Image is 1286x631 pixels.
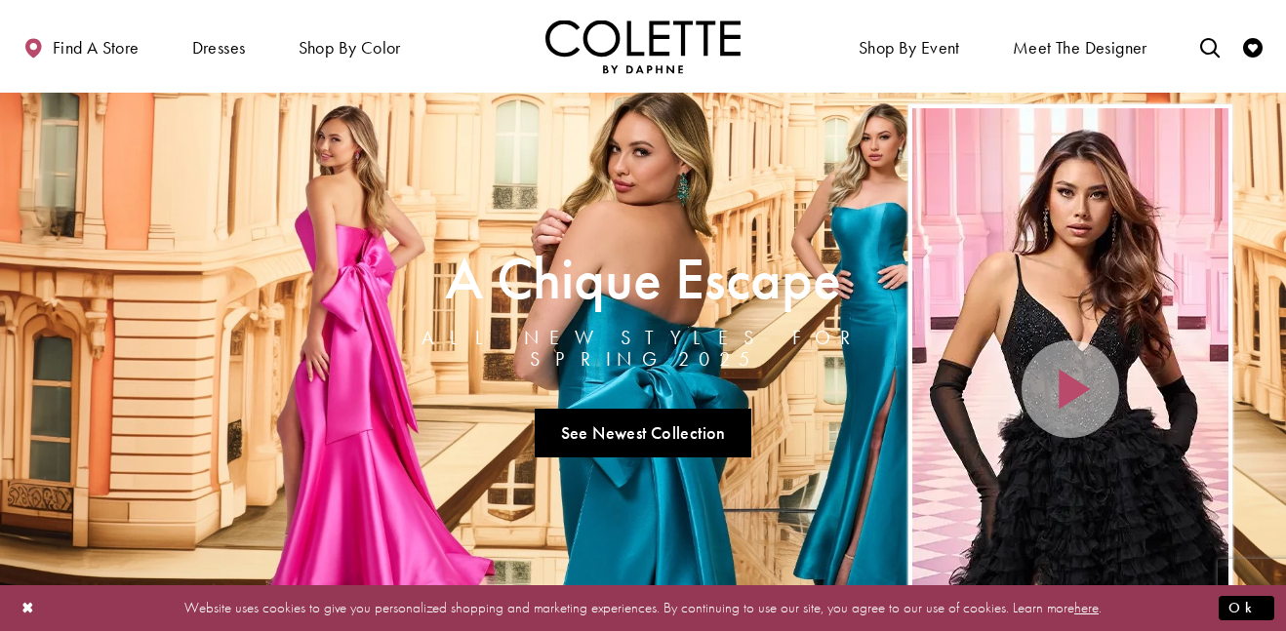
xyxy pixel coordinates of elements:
p: Website uses cookies to give you personalized shopping and marketing experiences. By continuing t... [141,595,1145,621]
a: See Newest Collection A Chique Escape All New Styles For Spring 2025 [535,409,751,457]
a: here [1074,598,1099,617]
ul: Slider Links [378,401,908,465]
button: Submit Dialog [1219,596,1274,620]
button: Close Dialog [12,591,45,625]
